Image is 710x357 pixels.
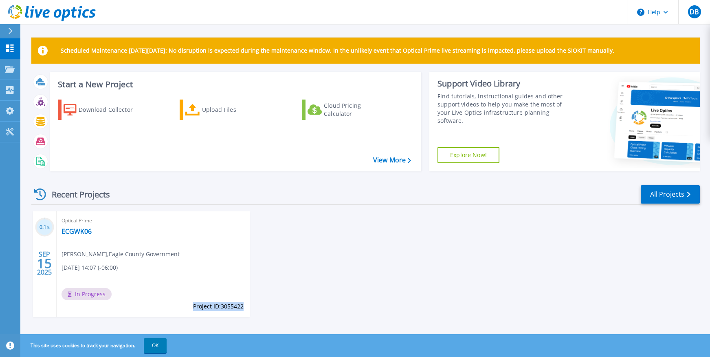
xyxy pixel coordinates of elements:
[62,288,112,300] span: In Progress
[193,302,244,311] span: Project ID: 3055422
[302,100,393,120] a: Cloud Pricing Calculator
[437,78,574,89] div: Support Video Library
[22,338,167,353] span: This site uses cookies to track your navigation.
[37,260,52,267] span: 15
[437,92,574,125] div: Find tutorials, instructional guides and other support videos to help you make the most of your L...
[79,102,144,118] div: Download Collector
[641,185,700,204] a: All Projects
[31,184,121,204] div: Recent Projects
[437,147,499,163] a: Explore Now!
[202,102,267,118] div: Upload Files
[690,9,699,15] span: DB
[144,338,167,353] button: OK
[61,47,614,54] p: Scheduled Maintenance [DATE][DATE]: No disruption is expected during the maintenance window. In t...
[180,100,270,120] a: Upload Files
[62,250,180,259] span: [PERSON_NAME] , Eagle County Government
[35,223,54,232] h3: 0.1
[58,80,411,89] h3: Start a New Project
[62,263,118,272] span: [DATE] 14:07 (-06:00)
[58,100,149,120] a: Download Collector
[47,225,50,230] span: %
[37,248,52,278] div: SEP 2025
[373,156,411,164] a: View More
[324,102,389,118] div: Cloud Pricing Calculator
[62,216,245,225] span: Optical Prime
[62,227,92,235] a: ECGWK06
